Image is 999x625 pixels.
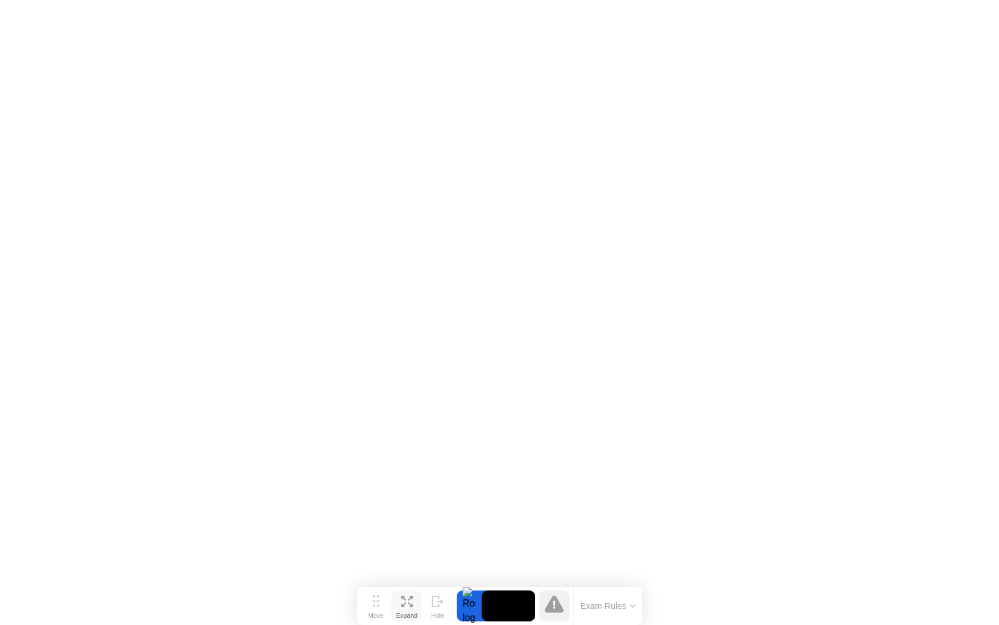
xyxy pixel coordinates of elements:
[396,612,417,619] div: Expand
[422,590,453,621] button: Hide
[360,590,391,621] button: Move
[431,612,444,619] div: Hide
[577,601,640,611] button: Exam Rules
[368,612,384,619] div: Move
[391,590,422,621] button: Expand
